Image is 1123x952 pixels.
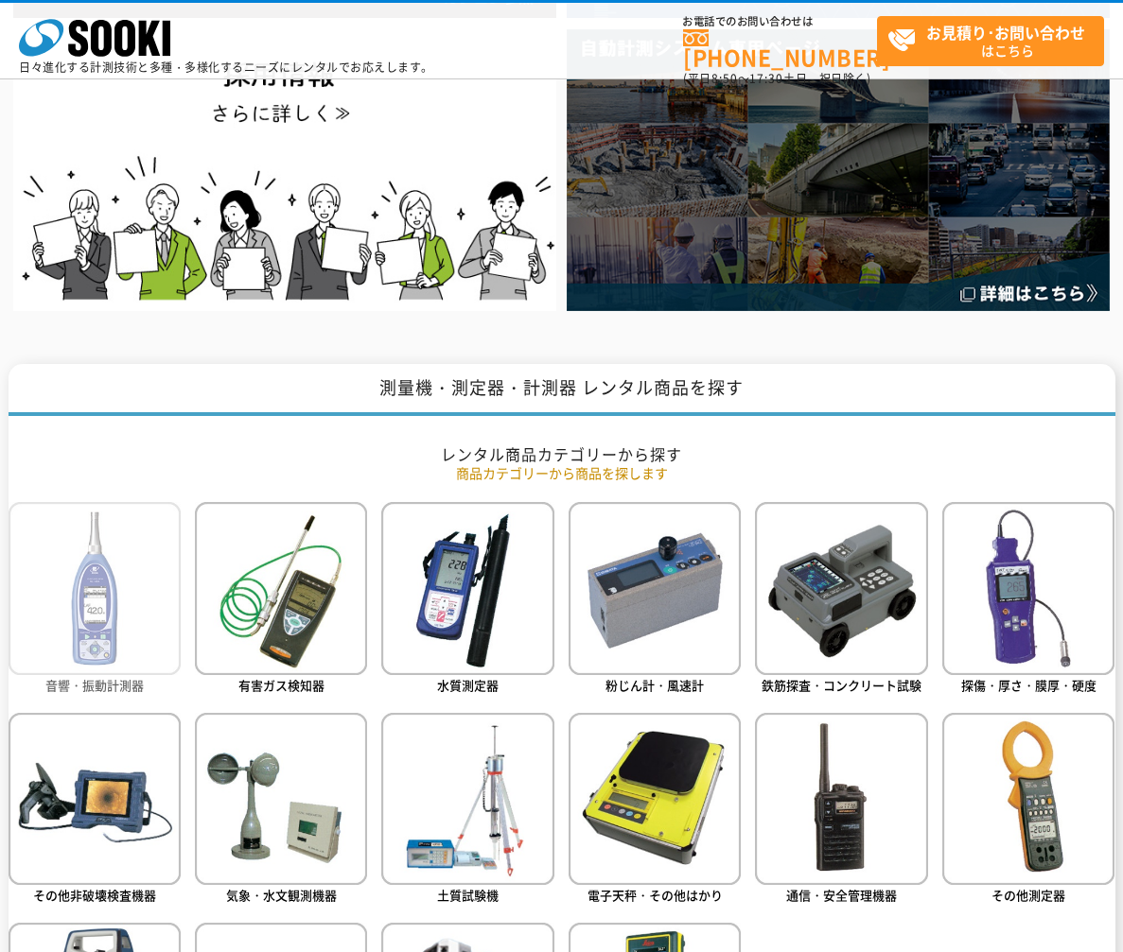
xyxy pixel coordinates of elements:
span: 探傷・厚さ・膜厚・硬度 [961,676,1097,694]
span: 音響・振動計測器 [45,676,144,694]
a: お見積り･お問い合わせはこちら [877,16,1104,66]
span: お電話でのお問い合わせは [683,16,877,27]
img: 粉じん計・風速計 [569,502,741,674]
a: 探傷・厚さ・膜厚・硬度 [942,502,1114,698]
span: 鉄筋探査・コンクリート試験 [762,676,921,694]
a: 音響・振動計測器 [9,502,181,698]
h2: レンタル商品カテゴリーから探す [9,444,1115,464]
span: 8:50 [711,70,738,87]
img: 通信・安全管理機器 [755,713,927,885]
span: その他非破壊検査機器 [33,886,156,904]
span: 電子天秤・その他はかり [588,886,723,904]
img: 土質試験機 [381,713,553,885]
a: 通信・安全管理機器 [755,713,927,909]
span: 粉じん計・風速計 [605,676,704,694]
img: その他測定器 [942,713,1114,885]
a: その他非破壊検査機器 [9,713,181,909]
span: 水質測定器 [437,676,499,694]
img: 探傷・厚さ・膜厚・硬度 [942,502,1114,674]
a: 電子天秤・その他はかり [569,713,741,909]
p: 日々進化する計測技術と多種・多様化するニーズにレンタルでお応えします。 [19,61,433,73]
img: 有害ガス検知器 [195,502,367,674]
img: 電子天秤・その他はかり [569,713,741,885]
a: 土質試験機 [381,713,553,909]
span: 気象・水文観測機器 [226,886,337,904]
img: 音響・振動計測器 [9,502,181,674]
span: その他測定器 [991,886,1065,904]
img: 自動計測システム専用ページ [567,29,1109,311]
a: 鉄筋探査・コンクリート試験 [755,502,927,698]
a: 粉じん計・風速計 [569,502,741,698]
img: SOOKI recruit [13,29,555,311]
span: 有害ガス検知器 [238,676,325,694]
strong: お見積り･お問い合わせ [926,21,1085,43]
span: 土質試験機 [437,886,499,904]
a: 有害ガス検知器 [195,502,367,698]
a: 気象・水文観測機器 [195,713,367,909]
a: その他測定器 [942,713,1114,909]
img: その他非破壊検査機器 [9,713,181,885]
span: (平日 ～ 土日、祝日除く) [683,70,870,87]
span: 17:30 [749,70,783,87]
p: 商品カテゴリーから商品を探します [9,463,1115,483]
img: 鉄筋探査・コンクリート試験 [755,502,927,674]
a: 水質測定器 [381,502,553,698]
span: はこちら [887,17,1103,64]
a: [PHONE_NUMBER] [683,29,877,68]
img: 水質測定器 [381,502,553,674]
span: 通信・安全管理機器 [786,886,897,904]
h1: 測量機・測定器・計測器 レンタル商品を探す [9,364,1115,416]
img: 気象・水文観測機器 [195,713,367,885]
